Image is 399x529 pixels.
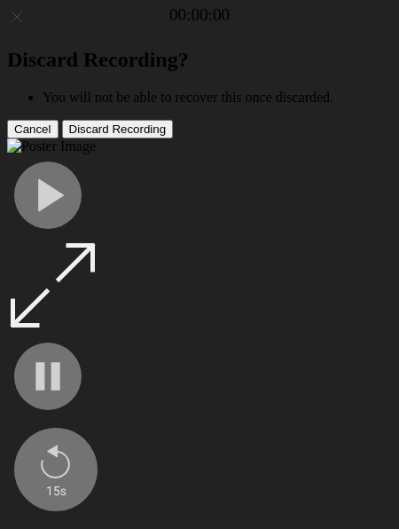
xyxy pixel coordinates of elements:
a: 00:00:00 [169,5,230,25]
button: Discard Recording [62,120,174,138]
h2: Discard Recording? [7,48,392,72]
button: Cancel [7,120,59,138]
img: Poster Image [7,138,96,154]
li: You will not be able to recover this once discarded. [43,90,392,106]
